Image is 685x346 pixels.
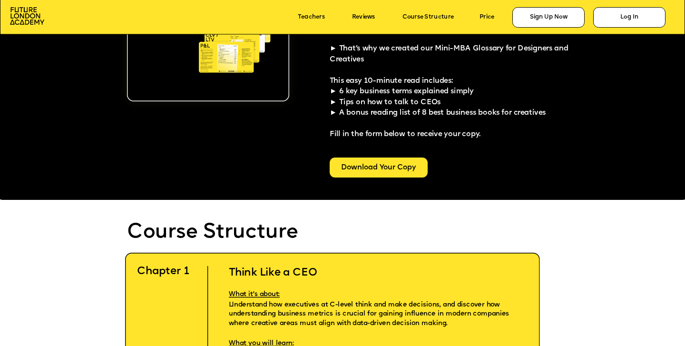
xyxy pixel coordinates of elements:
span: Understand how executives at C-level think and make decisions, and discover how understanding bus... [229,302,511,326]
h2: Think Like a CEO [215,253,534,279]
span: What it's about: [229,291,280,297]
a: Reviews [352,14,375,20]
a: Course Structure [402,14,454,20]
img: image-aac980e9-41de-4c2d-a048-f29dd30a0068.png [10,7,44,25]
a: Teachers [298,14,324,20]
p: Course Structure [127,221,448,244]
a: Price [479,14,494,20]
span: This easy 10-minute read includes: ► 6 key business terms explained simply ► Tips on how to talk ... [330,77,546,138]
span: Chapter 1 [137,266,190,277]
